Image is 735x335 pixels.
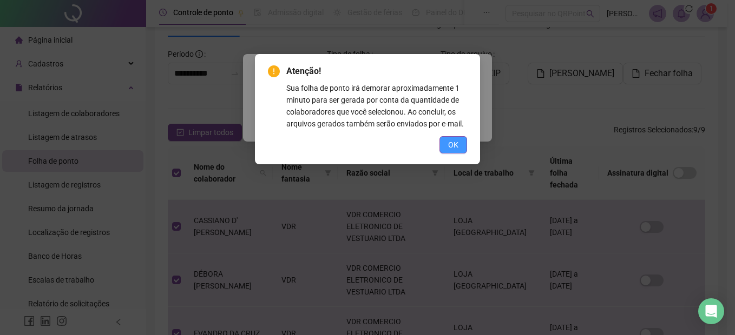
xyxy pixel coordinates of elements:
[286,82,467,130] div: Sua folha de ponto irá demorar aproximadamente 1 minuto para ser gerada por conta da quantidade d...
[268,65,280,77] span: exclamation-circle
[439,136,467,153] button: OK
[698,298,724,324] div: Open Intercom Messenger
[286,65,467,78] span: Atenção!
[448,139,458,151] span: OK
